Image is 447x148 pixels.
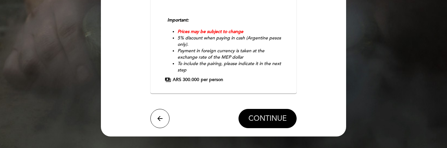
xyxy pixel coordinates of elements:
[173,77,199,83] span: ARS 300.000
[156,115,164,122] i: arrow_back
[248,114,287,123] span: CONTINUE
[178,48,264,60] em: Payment in foreign currency is taken at the exchange rate of the MEP dollar
[201,77,223,83] span: per person
[178,35,281,47] em: 5% discount when paying in cash (Argentine pesos only).
[239,109,297,128] button: CONTINUE
[178,61,281,73] em: To include the pairing, please indicate it in the next step
[150,109,170,128] button: arrow_back
[178,29,243,34] em: Prices may be subject to change
[167,17,189,23] em: Important:
[165,77,171,83] span: payments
